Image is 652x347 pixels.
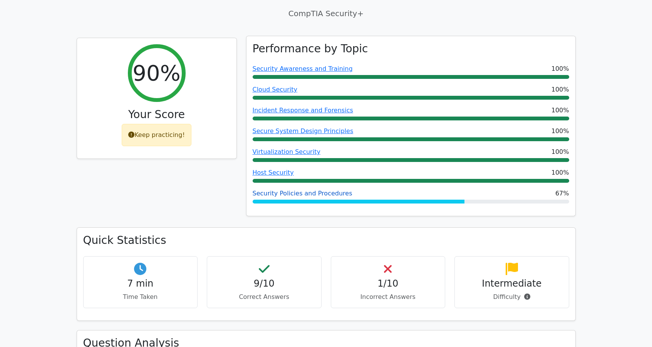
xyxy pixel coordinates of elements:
[90,292,191,302] p: Time Taken
[551,85,569,94] span: 100%
[253,148,320,155] a: Virtualization Security
[77,8,576,19] p: CompTIA Security+
[551,106,569,115] span: 100%
[337,292,439,302] p: Incorrect Answers
[337,278,439,289] h4: 1/10
[253,42,368,55] h3: Performance by Topic
[213,292,315,302] p: Correct Answers
[253,190,352,197] a: Security Policies and Procedures
[551,147,569,157] span: 100%
[90,278,191,289] h4: 7 min
[551,64,569,73] span: 100%
[551,168,569,177] span: 100%
[253,169,294,176] a: Host Security
[461,292,563,302] p: Difficulty
[83,234,569,247] h3: Quick Statistics
[253,86,298,93] a: Cloud Security
[132,60,180,86] h2: 90%
[555,189,569,198] span: 67%
[551,127,569,136] span: 100%
[253,65,353,72] a: Security Awareness and Training
[461,278,563,289] h4: Intermediate
[83,108,230,121] h3: Your Score
[213,278,315,289] h4: 9/10
[122,124,191,146] div: Keep practicing!
[253,107,353,114] a: Incident Response and Forensics
[253,127,354,135] a: Secure System Design Principles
